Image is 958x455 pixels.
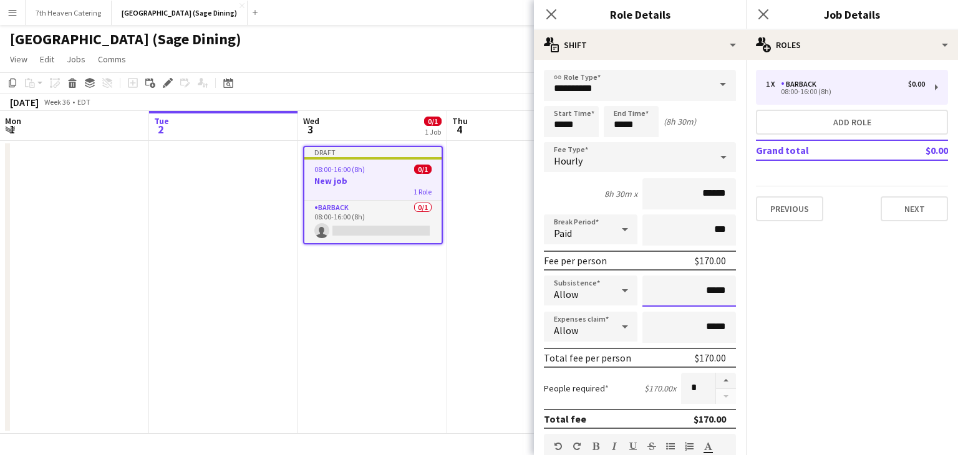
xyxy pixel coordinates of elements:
[93,51,131,67] a: Comms
[647,441,656,451] button: Strikethrough
[5,115,21,127] span: Mon
[554,288,578,300] span: Allow
[424,117,442,126] span: 0/1
[414,187,432,196] span: 1 Role
[685,441,694,451] button: Ordered List
[695,352,726,364] div: $170.00
[534,6,746,22] h3: Role Details
[154,115,169,127] span: Tue
[41,97,72,107] span: Week 36
[10,54,27,65] span: View
[746,6,958,22] h3: Job Details
[314,165,365,174] span: 08:00-16:00 (8h)
[889,140,948,160] td: $0.00
[610,441,619,451] button: Italic
[881,196,948,221] button: Next
[301,122,319,136] span: 3
[303,146,443,244] app-job-card: Draft08:00-16:00 (8h)0/1New job1 RoleBARBACK0/108:00-16:00 (8h)
[716,373,736,389] button: Increase
[591,441,600,451] button: Bold
[544,254,607,267] div: Fee per person
[10,30,241,49] h1: [GEOGRAPHIC_DATA] (Sage Dining)
[98,54,126,65] span: Comms
[766,80,781,89] div: 1 x
[303,115,319,127] span: Wed
[554,324,578,337] span: Allow
[908,80,925,89] div: $0.00
[554,155,583,167] span: Hourly
[554,441,563,451] button: Undo
[766,89,925,95] div: 08:00-16:00 (8h)
[544,413,586,425] div: Total fee
[781,80,821,89] div: BARBACK
[629,441,637,451] button: Underline
[604,188,637,199] div: 8h 30m x
[554,227,572,239] span: Paid
[5,51,32,67] a: View
[62,51,90,67] a: Jobs
[544,383,609,394] label: People required
[694,413,726,425] div: $170.00
[746,30,958,60] div: Roles
[452,115,468,127] span: Thu
[544,352,631,364] div: Total fee per person
[695,254,726,267] div: $170.00
[414,165,432,174] span: 0/1
[534,30,746,60] div: Shift
[40,54,54,65] span: Edit
[67,54,85,65] span: Jobs
[450,122,468,136] span: 4
[664,116,696,127] div: (8h 30m)
[756,140,889,160] td: Grand total
[77,97,90,107] div: EDT
[152,122,169,136] span: 2
[3,122,21,136] span: 1
[666,441,675,451] button: Unordered List
[26,1,112,25] button: 7th Heaven Catering
[10,96,39,108] div: [DATE]
[573,441,581,451] button: Redo
[644,383,676,394] div: $170.00 x
[756,196,823,221] button: Previous
[112,1,248,25] button: [GEOGRAPHIC_DATA] (Sage Dining)
[425,127,441,136] div: 1 Job
[304,201,442,243] app-card-role: BARBACK0/108:00-16:00 (8h)
[304,147,442,157] div: Draft
[304,175,442,186] h3: New job
[756,110,948,135] button: Add role
[35,51,59,67] a: Edit
[704,441,712,451] button: Text Color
